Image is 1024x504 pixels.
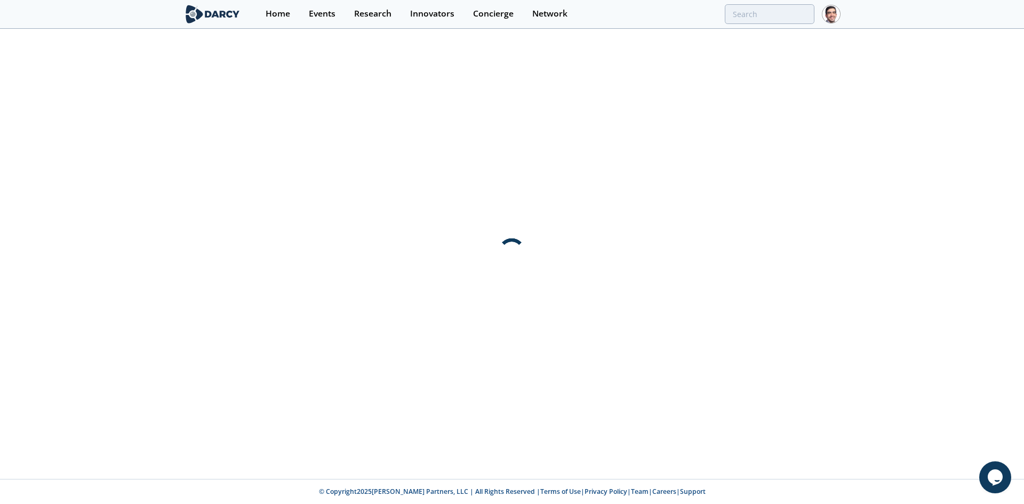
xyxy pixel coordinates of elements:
[725,4,814,24] input: Advanced Search
[631,487,649,496] a: Team
[532,10,567,18] div: Network
[183,5,242,23] img: logo-wide.svg
[540,487,581,496] a: Terms of Use
[979,461,1013,493] iframe: chat widget
[822,5,841,23] img: Profile
[652,487,676,496] a: Careers
[585,487,627,496] a: Privacy Policy
[117,487,907,497] p: © Copyright 2025 [PERSON_NAME] Partners, LLC | All Rights Reserved | | | | |
[410,10,454,18] div: Innovators
[354,10,391,18] div: Research
[473,10,514,18] div: Concierge
[680,487,706,496] a: Support
[309,10,335,18] div: Events
[266,10,290,18] div: Home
